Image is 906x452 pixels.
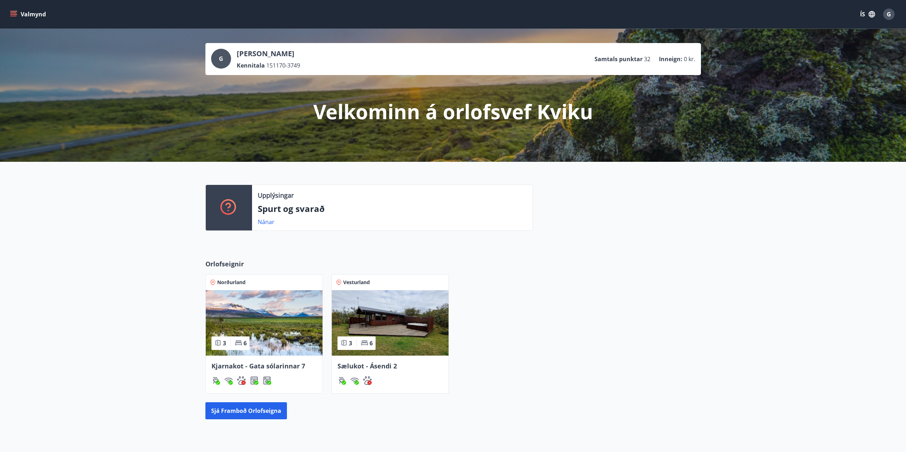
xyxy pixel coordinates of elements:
[343,279,370,286] span: Vesturland
[206,290,323,356] img: Paella dish
[250,376,258,385] div: Þurrkari
[370,339,373,347] span: 6
[9,8,49,21] button: menu
[250,376,258,385] img: hddCLTAnxqFUMr1fxmbGG8zWilo2syolR0f9UjPn.svg
[211,376,220,385] img: ZXjrS3QKesehq6nQAPjaRuRTI364z8ohTALB4wBr.svg
[237,376,246,385] div: Gæludýr
[595,55,643,63] p: Samtals punktar
[263,376,271,385] div: Þvottavél
[350,376,359,385] div: Þráðlaust net
[237,62,265,69] p: Kennitala
[856,8,879,21] button: ÍS
[211,376,220,385] div: Gasgrill
[363,376,372,385] div: Gæludýr
[684,55,695,63] span: 0 kr.
[363,376,372,385] img: pxcaIm5dSOV3FS4whs1soiYWTwFQvksT25a9J10C.svg
[350,376,359,385] img: HJRyFFsYp6qjeUYhR4dAD8CaCEsnIFYZ05miwXoh.svg
[237,376,246,385] img: pxcaIm5dSOV3FS4whs1soiYWTwFQvksT25a9J10C.svg
[332,290,449,356] img: Paella dish
[337,376,346,385] div: Gasgrill
[258,191,294,200] p: Upplýsingar
[644,55,650,63] span: 32
[217,279,246,286] span: Norðurland
[266,62,300,69] span: 151170-3749
[337,376,346,385] img: ZXjrS3QKesehq6nQAPjaRuRTI364z8ohTALB4wBr.svg
[313,98,593,125] p: Velkominn á orlofsvef Kviku
[659,55,682,63] p: Inneign :
[258,203,527,215] p: Spurt og svarað
[880,6,897,23] button: G
[211,362,305,370] span: Kjarnakot - Gata sólarinnar 7
[349,339,352,347] span: 3
[258,218,274,226] a: Nánar
[223,339,226,347] span: 3
[205,259,244,268] span: Orlofseignir
[263,376,271,385] img: Dl16BY4EX9PAW649lg1C3oBuIaAsR6QVDQBO2cTm.svg
[224,376,233,385] div: Þráðlaust net
[887,10,891,18] span: G
[337,362,397,370] span: Sælukot - Ásendi 2
[243,339,247,347] span: 6
[224,376,233,385] img: HJRyFFsYp6qjeUYhR4dAD8CaCEsnIFYZ05miwXoh.svg
[205,402,287,419] button: Sjá framboð orlofseigna
[237,49,300,59] p: [PERSON_NAME]
[219,55,223,63] span: G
